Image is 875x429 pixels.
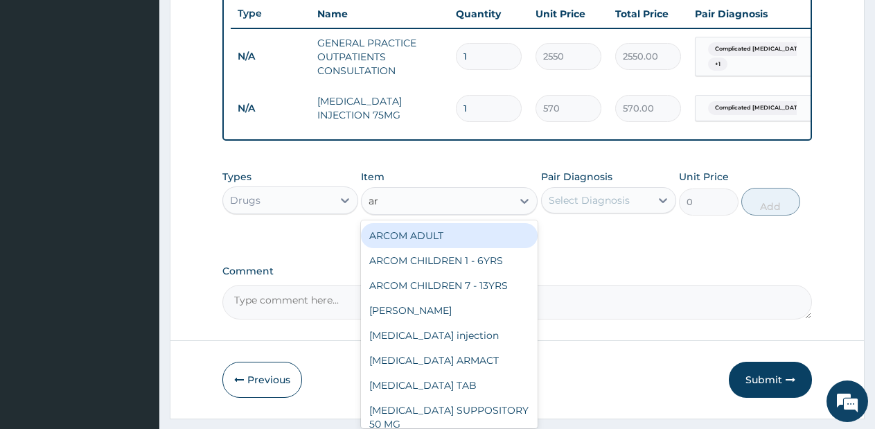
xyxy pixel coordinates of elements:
td: GENERAL PRACTICE OUTPATIENTS CONSULTATION [310,29,449,85]
label: Pair Diagnosis [541,170,612,184]
div: [MEDICAL_DATA] TAB [361,373,538,398]
div: [PERSON_NAME] [361,298,538,323]
label: Unit Price [679,170,729,184]
td: N/A [231,44,310,69]
div: ARCOM CHILDREN 1 - 6YRS [361,248,538,273]
div: ARCOM ADULT [361,223,538,248]
td: [MEDICAL_DATA] INJECTION 75MG [310,87,449,129]
span: We're online! [80,127,191,267]
div: Select Diagnosis [549,193,630,207]
button: Previous [222,362,302,398]
div: [MEDICAL_DATA] ARMACT [361,348,538,373]
textarea: Type your message and hit 'Enter' [7,283,264,332]
th: Type [231,1,310,26]
div: Minimize live chat window [227,7,260,40]
span: Complicated [MEDICAL_DATA] [708,42,811,56]
span: + 1 [708,58,727,71]
div: Chat with us now [72,78,233,96]
td: N/A [231,96,310,121]
label: Item [361,170,385,184]
span: Complicated [MEDICAL_DATA] [708,101,811,115]
button: Add [741,188,800,216]
div: [MEDICAL_DATA] injection [361,323,538,348]
div: Drugs [230,193,260,207]
label: Types [222,171,251,183]
img: d_794563401_company_1708531726252_794563401 [26,69,56,104]
div: ARCOM CHILDREN 7 - 13YRS [361,273,538,298]
button: Submit [729,362,812,398]
label: Comment [222,265,812,277]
